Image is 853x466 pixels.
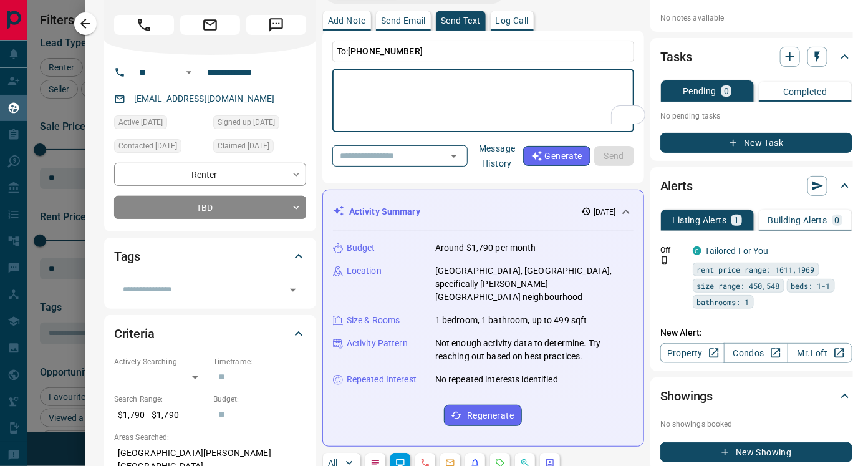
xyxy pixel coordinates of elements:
p: Location [347,265,382,278]
span: Active [DATE] [118,116,163,129]
span: Contacted [DATE] [118,140,177,152]
button: Open [181,65,196,80]
p: Off [660,245,685,256]
span: rent price range: 1611,1969 [697,263,815,276]
p: Size & Rooms [347,314,400,327]
h2: Alerts [660,176,693,196]
div: TBD [114,196,306,219]
a: Property [660,343,725,363]
p: Areas Searched: [114,432,306,443]
h2: Criteria [114,324,155,344]
div: Wed Aug 27 2025 [213,139,306,157]
span: Claimed [DATE] [218,140,269,152]
p: Completed [783,87,827,96]
p: Repeated Interest [347,373,417,386]
p: 0 [724,87,729,95]
p: 1 bedroom, 1 bathroom, up to 499 sqft [435,314,587,327]
p: Search Range: [114,394,207,405]
div: Tue Aug 26 2025 [114,115,207,133]
p: To: [332,41,634,62]
p: Send Text [441,16,481,25]
p: Around $1,790 per month [435,241,536,255]
p: Building Alerts [768,216,827,225]
button: New Showing [660,442,852,462]
button: Regenerate [444,405,522,426]
span: Call [114,15,174,35]
span: size range: 450,548 [697,279,780,292]
p: New Alert: [660,326,852,339]
button: New Task [660,133,852,153]
p: Timeframe: [213,356,306,367]
p: Add Note [328,16,366,25]
span: Message [246,15,306,35]
svg: Push Notification Only [660,256,669,265]
a: Tailored For You [705,246,769,256]
div: Renter [114,163,306,186]
div: Tue Aug 26 2025 [213,115,306,133]
p: No showings booked [660,419,852,430]
textarea: To enrich screen reader interactions, please activate Accessibility in Grammarly extension settings [341,74,625,127]
h2: Tags [114,246,140,266]
p: Send Email [381,16,426,25]
span: Email [180,15,240,35]
button: Open [445,147,463,165]
p: Activity Summary [349,205,420,218]
button: Message History [471,138,523,173]
span: bathrooms: 1 [697,296,749,308]
div: Showings [660,381,852,411]
p: Listing Alerts [673,216,727,225]
div: Tasks [660,42,852,72]
p: 1 [734,216,739,225]
div: Wed Aug 27 2025 [114,139,207,157]
p: Pending [683,87,716,95]
button: Open [284,281,302,299]
p: Budget [347,241,375,255]
div: condos.ca [693,246,701,255]
div: Activity Summary[DATE] [333,200,634,223]
h2: Showings [660,386,713,406]
div: Criteria [114,319,306,349]
p: Log Call [496,16,529,25]
p: No repeated interests identified [435,373,558,386]
p: Not enough activity data to determine. Try reaching out based on best practices. [435,337,634,363]
p: No notes available [660,12,852,24]
p: [DATE] [594,206,616,218]
a: [EMAIL_ADDRESS][DOMAIN_NAME] [134,94,275,104]
span: [PHONE_NUMBER] [348,46,423,56]
p: 0 [835,216,840,225]
a: Condos [724,343,788,363]
div: Alerts [660,171,852,201]
span: Signed up [DATE] [218,116,275,129]
p: Activity Pattern [347,337,408,350]
span: beds: 1-1 [791,279,831,292]
a: Mr.Loft [788,343,852,363]
h2: Tasks [660,47,692,67]
div: Tags [114,241,306,271]
p: Budget: [213,394,306,405]
p: Actively Searching: [114,356,207,367]
p: $1,790 - $1,790 [114,405,207,425]
p: [GEOGRAPHIC_DATA], [GEOGRAPHIC_DATA], specifically [PERSON_NAME][GEOGRAPHIC_DATA] neighbourhood [435,265,634,304]
p: No pending tasks [660,107,852,125]
button: Generate [523,146,590,166]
